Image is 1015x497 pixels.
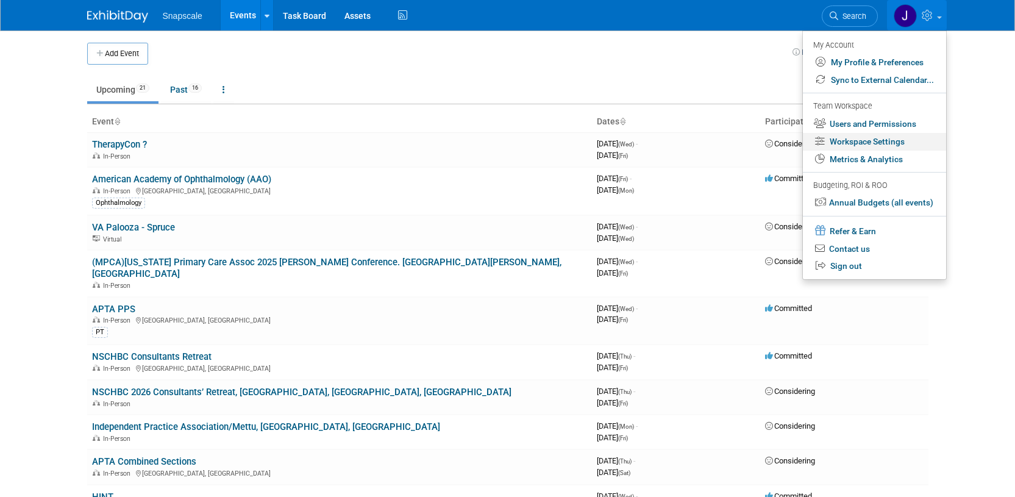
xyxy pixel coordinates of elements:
[597,363,628,372] span: [DATE]
[188,84,202,93] span: 16
[87,43,148,65] button: Add Event
[765,456,815,465] span: Considering
[92,222,175,233] a: VA Palooza - Spruce
[803,194,946,212] a: Annual Budgets (all events)
[92,174,271,185] a: American Academy of Ophthalmology (AAO)
[765,304,812,313] span: Committed
[93,365,100,371] img: In-Person Event
[92,304,135,315] a: APTA PPS
[597,222,638,231] span: [DATE]
[636,421,638,431] span: -
[618,259,634,265] span: (Wed)
[87,112,592,132] th: Event
[93,316,100,323] img: In-Person Event
[92,139,147,150] a: TherapyCon ?
[618,187,634,194] span: (Mon)
[597,398,628,407] span: [DATE]
[92,257,561,279] a: (MPCA)[US_STATE] Primary Care Assoc 2025 [PERSON_NAME] Conference. [GEOGRAPHIC_DATA][PERSON_NAME]...
[618,435,628,442] span: (Fri)
[161,78,211,101] a: Past16
[636,304,638,313] span: -
[163,11,202,21] span: Snapscale
[618,353,632,360] span: (Thu)
[136,84,149,93] span: 21
[803,151,946,168] a: Metrics & Analytics
[597,315,628,324] span: [DATE]
[633,456,635,465] span: -
[597,151,628,160] span: [DATE]
[92,387,511,398] a: NSCHBC 2026 Consultants’ Retreat, [GEOGRAPHIC_DATA], [GEOGRAPHIC_DATA], [GEOGRAPHIC_DATA]
[93,152,100,159] img: In-Person Event
[597,268,628,277] span: [DATE]
[618,470,630,476] span: (Sat)
[93,235,100,241] img: Virtual Event
[792,48,928,57] a: How to sync to an external calendar...
[103,187,134,195] span: In-Person
[765,139,815,148] span: Considering
[618,423,634,430] span: (Mon)
[93,470,100,476] img: In-Person Event
[618,316,628,323] span: (Fri)
[618,235,634,242] span: (Wed)
[93,282,100,288] img: In-Person Event
[103,400,134,408] span: In-Person
[765,387,815,396] span: Considering
[597,257,638,266] span: [DATE]
[597,351,635,360] span: [DATE]
[92,185,587,195] div: [GEOGRAPHIC_DATA], [GEOGRAPHIC_DATA]
[630,174,632,183] span: -
[803,54,946,71] a: My Profile & Preferences
[597,421,638,431] span: [DATE]
[765,174,812,183] span: Committed
[618,270,628,277] span: (Fri)
[92,468,587,477] div: [GEOGRAPHIC_DATA], [GEOGRAPHIC_DATA]
[803,257,946,275] a: Sign out
[103,365,134,373] span: In-Person
[765,257,815,266] span: Considering
[597,387,635,396] span: [DATE]
[597,174,632,183] span: [DATE]
[103,316,134,324] span: In-Person
[765,421,815,431] span: Considering
[103,152,134,160] span: In-Person
[813,37,934,52] div: My Account
[597,433,628,442] span: [DATE]
[92,327,108,338] div: PT
[92,421,440,432] a: Independent Practice Association/Mettu, [GEOGRAPHIC_DATA], [GEOGRAPHIC_DATA]
[597,304,638,313] span: [DATE]
[803,240,946,258] a: Contact us
[92,351,212,362] a: NSCHBC Consultants Retreat
[618,224,634,231] span: (Wed)
[597,185,634,195] span: [DATE]
[93,435,100,441] img: In-Person Event
[103,235,125,243] span: Virtual
[813,100,934,113] div: Team Workspace
[618,152,628,159] span: (Fri)
[619,116,625,126] a: Sort by Start Date
[103,470,134,477] span: In-Person
[93,187,100,193] img: In-Person Event
[822,5,878,27] a: Search
[597,234,634,243] span: [DATE]
[87,78,158,101] a: Upcoming21
[894,4,917,27] img: Jennifer Benedict
[618,388,632,395] span: (Thu)
[803,115,946,133] a: Users and Permissions
[87,10,148,23] img: ExhibitDay
[636,222,638,231] span: -
[765,351,812,360] span: Committed
[618,141,634,148] span: (Wed)
[633,351,635,360] span: -
[93,400,100,406] img: In-Person Event
[760,112,928,132] th: Participation
[803,133,946,151] a: Workspace Settings
[597,456,635,465] span: [DATE]
[114,116,120,126] a: Sort by Event Name
[618,176,628,182] span: (Fri)
[92,198,145,209] div: Ophthalmology
[813,179,934,192] div: Budgeting, ROI & ROO
[92,363,587,373] div: [GEOGRAPHIC_DATA], [GEOGRAPHIC_DATA]
[618,458,632,465] span: (Thu)
[838,12,866,21] span: Search
[765,222,815,231] span: Considering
